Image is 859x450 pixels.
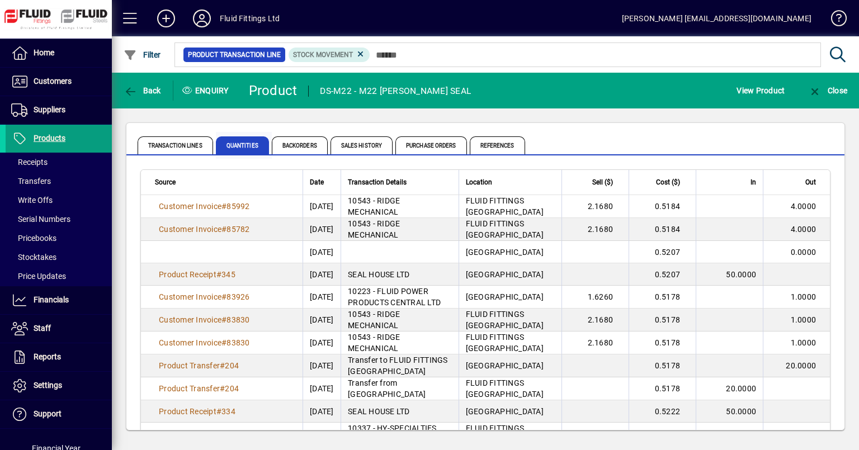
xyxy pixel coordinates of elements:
[341,331,459,354] td: 10543 - RIDGE MECHANICAL
[341,377,459,400] td: Transfer from [GEOGRAPHIC_DATA]
[726,407,756,416] span: 50.0000
[221,292,226,301] span: #
[155,428,254,440] a: Customer Invoice#82968
[226,315,249,324] span: 83830
[159,225,221,234] span: Customer Invoice
[629,195,696,218] td: 0.5184
[6,229,112,248] a: Pricebooks
[629,241,696,263] td: 0.5207
[656,176,680,188] span: Cost ($)
[34,77,72,86] span: Customers
[155,176,176,188] span: Source
[341,309,459,331] td: 10543 - RIDGE MECHANICAL
[310,176,324,188] span: Date
[303,331,341,354] td: [DATE]
[6,400,112,428] a: Support
[561,286,629,309] td: 1.6260
[155,382,243,395] a: Product Transfer#204
[622,10,811,27] div: [PERSON_NAME] [EMAIL_ADDRESS][DOMAIN_NAME]
[159,429,221,438] span: Customer Invoice
[561,309,629,331] td: 2.1680
[303,354,341,377] td: [DATE]
[6,96,112,124] a: Suppliers
[225,361,239,370] span: 204
[791,315,816,324] span: 1.0000
[629,423,696,446] td: 0.5162
[226,292,249,301] span: 83926
[155,268,239,281] a: Product Receipt#345
[561,423,629,446] td: 1.8970
[226,202,249,211] span: 85992
[6,39,112,67] a: Home
[159,270,216,279] span: Product Receipt
[221,407,235,416] span: 334
[249,82,298,100] div: Product
[6,68,112,96] a: Customers
[34,134,65,143] span: Products
[341,218,459,241] td: 10543 - RIDGE MECHANICAL
[6,315,112,343] a: Staff
[791,338,816,347] span: 1.0000
[11,196,53,205] span: Write Offs
[320,82,471,100] div: DS-M22 - M22 [PERSON_NAME] SEAL
[466,248,544,257] span: [GEOGRAPHIC_DATA]
[6,172,112,191] a: Transfers
[11,253,56,262] span: Stocktakes
[791,225,816,234] span: 4.0000
[159,407,216,416] span: Product Receipt
[791,292,816,301] span: 1.0000
[121,80,164,101] button: Back
[6,210,112,229] a: Serial Numbers
[303,195,341,218] td: [DATE]
[6,248,112,267] a: Stocktakes
[159,292,221,301] span: Customer Invoice
[791,248,816,257] span: 0.0000
[155,176,296,188] div: Source
[805,176,816,188] span: Out
[11,177,51,186] span: Transfers
[159,315,221,324] span: Customer Invoice
[159,384,220,393] span: Product Transfer
[34,48,54,57] span: Home
[629,263,696,286] td: 0.5207
[221,315,226,324] span: #
[138,136,213,154] span: Transaction Lines
[466,333,544,353] span: FLUID FITTINGS [GEOGRAPHIC_DATA]
[6,191,112,210] a: Write Offs
[466,176,492,188] span: Location
[272,136,328,154] span: Backorders
[466,310,544,330] span: FLUID FITTINGS [GEOGRAPHIC_DATA]
[303,423,341,446] td: [DATE]
[470,136,525,154] span: References
[155,291,254,303] a: Customer Invoice#83926
[726,270,756,279] span: 50.0000
[629,354,696,377] td: 0.5178
[341,195,459,218] td: 10543 - RIDGE MECHANICAL
[561,331,629,354] td: 2.1680
[348,176,407,188] span: Transaction Details
[148,8,184,29] button: Add
[303,400,341,423] td: [DATE]
[737,82,785,100] span: View Product
[303,241,341,263] td: [DATE]
[289,48,370,62] mat-chip: Product Transaction Type: Stock movement
[155,359,243,372] a: Product Transfer#204
[310,176,334,188] div: Date
[293,51,353,59] span: Stock movement
[6,286,112,314] a: Financials
[303,218,341,241] td: [DATE]
[786,361,816,370] span: 20.0000
[629,331,696,354] td: 0.5178
[805,80,850,101] button: Close
[221,202,226,211] span: #
[726,384,756,393] span: 20.0000
[226,338,249,347] span: 83830
[155,405,239,418] a: Product Receipt#334
[751,176,756,188] span: In
[561,218,629,241] td: 2.1680
[220,384,225,393] span: #
[216,136,269,154] span: Quantities
[216,270,221,279] span: #
[629,286,696,309] td: 0.5178
[303,286,341,309] td: [DATE]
